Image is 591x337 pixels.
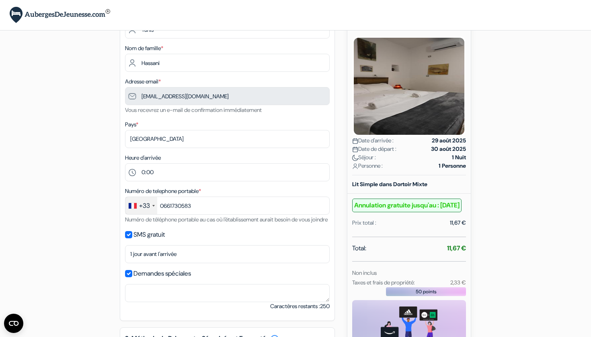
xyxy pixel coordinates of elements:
[450,219,466,227] div: 11,67 €
[439,162,466,170] strong: 1 Personne
[352,181,427,188] b: Lit Simple dans Dortoir Mixte
[431,145,466,153] strong: 30 août 2025
[352,136,394,145] span: Date d'arrivée :
[125,216,328,223] small: Numéro de téléphone portable au cas où l'établissement aurait besoin de vous joindre
[450,279,466,286] small: 2,33 €
[133,229,165,240] label: SMS gratuit
[352,153,376,162] span: Séjour :
[352,269,377,276] small: Non inclus
[4,314,23,333] button: Open CMP widget
[352,155,358,161] img: moon.svg
[352,163,358,169] img: user_icon.svg
[125,54,330,72] input: Entrer le nom de famille
[447,244,466,252] strong: 11,67 €
[10,7,110,23] img: AubergesDeJeunesse.com
[125,154,161,162] label: Heure d'arrivée
[139,201,150,211] div: +33
[452,153,466,162] strong: 1 Nuit
[133,268,191,279] label: Demandes spéciales
[125,120,138,129] label: Pays
[352,199,462,212] b: Annulation gratuite jusqu'au : [DATE]
[416,288,437,295] span: 50 points
[125,106,262,114] small: Vous recevrez un e-mail de confirmation immédiatement
[125,87,330,105] input: Entrer adresse e-mail
[125,187,201,195] label: Numéro de telephone portable
[432,136,466,145] strong: 29 août 2025
[320,302,330,310] span: 250
[125,197,157,214] div: France: +33
[352,279,415,286] small: Taxes et frais de propriété:
[352,244,366,253] span: Total:
[352,146,358,152] img: calendar.svg
[352,138,358,144] img: calendar.svg
[270,302,330,311] small: Caractères restants :
[125,44,163,53] label: Nom de famille
[352,145,396,153] span: Date de départ :
[352,162,383,170] span: Personne :
[352,219,376,227] div: Prix total :
[125,77,161,86] label: Adresse email
[125,197,330,215] input: 6 12 34 56 78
